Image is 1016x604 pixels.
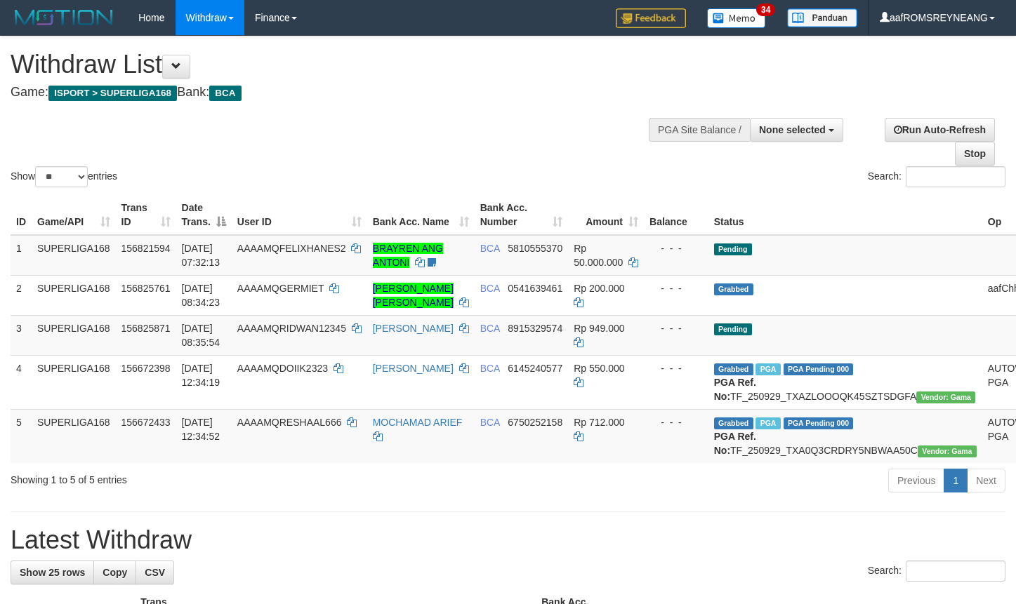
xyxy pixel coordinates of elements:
span: PGA Pending [784,417,854,429]
input: Search: [906,561,1005,582]
span: BCA [480,323,500,334]
h1: Latest Withdraw [11,526,1005,554]
input: Search: [906,166,1005,187]
a: [PERSON_NAME] [PERSON_NAME] [373,283,454,308]
span: AAAAMQRESHAAL666 [237,417,342,428]
span: PGA Pending [784,363,854,375]
div: - - - [649,281,703,295]
th: Balance [644,195,708,235]
span: Copy 5810555370 to clipboard [508,243,562,254]
a: Next [967,469,1005,492]
td: SUPERLIGA168 [32,355,116,409]
img: MOTION_logo.png [11,7,117,28]
span: AAAAMQRIDWAN12345 [237,323,346,334]
span: Marked by aafsoycanthlai [756,417,780,429]
div: - - - [649,415,703,429]
select: Showentries [35,166,88,187]
td: SUPERLIGA168 [32,409,116,463]
button: None selected [750,118,843,142]
span: Grabbed [714,363,753,375]
span: 34 [756,4,775,16]
td: 5 [11,409,32,463]
td: SUPERLIGA168 [32,275,116,315]
a: Previous [888,469,944,492]
td: SUPERLIGA168 [32,235,116,276]
th: Status [708,195,982,235]
a: Run Auto-Refresh [885,118,995,142]
a: MOCHAMAD ARIEF [373,417,463,428]
td: SUPERLIGA168 [32,315,116,355]
span: CSV [145,567,165,578]
td: 1 [11,235,32,276]
div: - - - [649,241,703,255]
span: Rp 949.000 [574,323,624,334]
span: AAAAMQGERMIET [237,283,324,294]
td: 2 [11,275,32,315]
span: BCA [480,363,500,374]
div: PGA Site Balance / [649,118,750,142]
span: Rp 550.000 [574,363,624,374]
a: CSV [136,561,174,584]
td: 4 [11,355,32,409]
label: Show entries [11,166,117,187]
span: BCA [209,86,241,101]
span: AAAAMQDOIIK2323 [237,363,328,374]
th: User ID: activate to sort column ascending [232,195,367,235]
span: 156672433 [121,417,171,428]
th: Game/API: activate to sort column ascending [32,195,116,235]
span: Rp 712.000 [574,417,624,428]
h1: Withdraw List [11,51,664,79]
img: Button%20Memo.svg [707,8,766,28]
span: AAAAMQFELIXHANES2 [237,243,346,254]
img: Feedback.jpg [616,8,686,28]
span: Copy [103,567,127,578]
span: Show 25 rows [20,567,85,578]
span: 156825871 [121,323,171,334]
span: Copy 0541639461 to clipboard [508,283,562,294]
div: Showing 1 to 5 of 5 entries [11,467,413,487]
a: Show 25 rows [11,561,94,584]
b: PGA Ref. No: [714,377,756,402]
th: Bank Acc. Name: activate to sort column ascending [367,195,475,235]
a: Copy [93,561,136,584]
span: [DATE] 08:35:54 [182,323,220,348]
th: Date Trans.: activate to sort column descending [176,195,232,235]
th: Bank Acc. Number: activate to sort column ascending [475,195,569,235]
div: - - - [649,361,703,375]
label: Search: [868,561,1005,582]
span: Pending [714,323,752,335]
span: 156821594 [121,243,171,254]
h4: Game: Bank: [11,86,664,100]
span: Grabbed [714,417,753,429]
th: ID [11,195,32,235]
span: Rp 50.000.000 [574,243,623,268]
span: Copy 8915329574 to clipboard [508,323,562,334]
span: Marked by aafsoycanthlai [756,363,780,375]
a: Stop [955,142,995,166]
a: [PERSON_NAME] [373,363,454,374]
span: [DATE] 12:34:52 [182,417,220,442]
span: BCA [480,243,500,254]
span: Grabbed [714,283,753,295]
a: 1 [944,469,968,492]
td: TF_250929_TXAZLOOOQK45SZTSDGFA [708,355,982,409]
label: Search: [868,166,1005,187]
a: BRAYREN ANG ANTONI [373,243,443,268]
th: Trans ID: activate to sort column ascending [116,195,176,235]
div: - - - [649,321,703,335]
span: Copy 6145240577 to clipboard [508,363,562,374]
span: Copy 6750252158 to clipboard [508,417,562,428]
span: BCA [480,417,500,428]
span: [DATE] 08:34:23 [182,283,220,308]
a: [PERSON_NAME] [373,323,454,334]
span: [DATE] 12:34:19 [182,363,220,388]
span: BCA [480,283,500,294]
span: Vendor URL: https://trx31.1velocity.biz [916,391,975,403]
td: 3 [11,315,32,355]
span: None selected [759,124,826,135]
span: Vendor URL: https://trx31.1velocity.biz [918,445,977,457]
span: Rp 200.000 [574,283,624,294]
span: Pending [714,243,752,255]
td: TF_250929_TXA0Q3CRDRY5NBWAA50C [708,409,982,463]
span: 156825761 [121,283,171,294]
